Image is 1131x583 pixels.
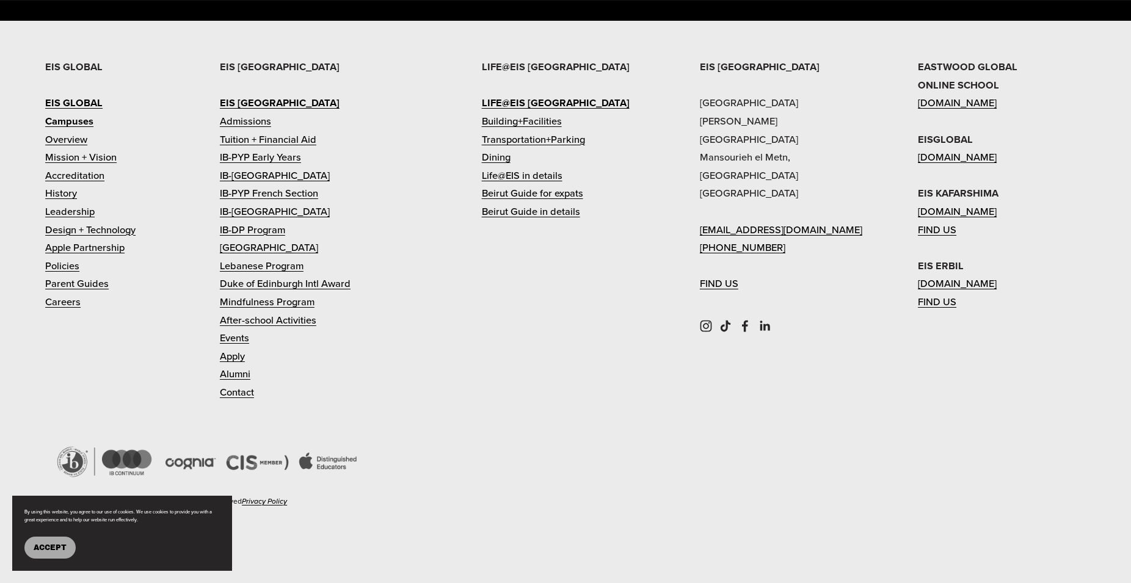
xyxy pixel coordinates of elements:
a: LIFE@EIS [GEOGRAPHIC_DATA] [482,94,630,112]
a: FIND US [918,221,956,239]
strong: EIS [GEOGRAPHIC_DATA] [220,59,340,74]
section: Cookie banner [12,496,232,571]
a: Parent Guides [45,275,109,293]
a: Events [220,329,249,347]
a: Tuition + Financial Aid [220,131,316,149]
a: After-school Activities [220,311,316,330]
a: [DOMAIN_NAME] [918,94,997,112]
a: Privacy Policy [242,494,287,508]
a: Lebanese Program [220,257,304,275]
a: Apple Partnership [45,239,125,257]
a: Beirut Guide in details [482,203,580,221]
a: History [45,184,77,203]
a: Instagram [700,320,712,332]
strong: EIS GLOBAL [45,59,103,74]
em: Privacy Policy [242,496,287,506]
a: Beirut Guide for expats [482,184,583,203]
a: FIND US [700,275,738,293]
a: LinkedIn [758,320,771,332]
strong: EASTWOOD GLOBAL ONLINE SCHOOL [918,59,1017,92]
a: IB-[GEOGRAPHIC_DATA] [220,167,330,185]
a: IB-[GEOGRAPHIC_DATA] [220,203,330,221]
a: Design + Technology [45,221,136,239]
a: [EMAIL_ADDRESS][DOMAIN_NAME] [700,221,862,239]
a: TikTok [719,320,732,332]
p: Copyright © 2024 [GEOGRAPHIC_DATA], All rights reserved [45,494,518,508]
a: Admissions [220,112,271,131]
strong: EIS ERBIL [918,258,964,273]
a: [GEOGRAPHIC_DATA] [220,239,318,257]
strong: EISGLOBAL [918,132,973,147]
a: IB-PYP Early Years [220,148,301,167]
a: Alumni [220,365,250,383]
a: Mindfulness Program [220,293,315,311]
a: Dining [482,148,511,167]
a: Leadership [45,203,95,221]
strong: Campuses [45,114,93,128]
a: EIS [GEOGRAPHIC_DATA] [220,94,340,112]
button: Accept [24,537,76,559]
a: Facebook [739,320,751,332]
a: Mission + Vision [45,148,117,167]
a: [PHONE_NUMBER] [700,239,785,257]
a: Overview [45,131,87,149]
a: Accreditation [45,167,104,185]
strong: EIS [GEOGRAPHIC_DATA] [700,59,820,74]
a: Duke of Edinburgh Intl Award [220,275,351,293]
strong: LIFE@EIS [GEOGRAPHIC_DATA] [482,59,630,74]
a: Policies [45,257,79,275]
a: [DOMAIN_NAME] [918,148,997,167]
strong: EIS GLOBAL [45,95,103,110]
a: IB-DP Program [220,221,285,239]
a: [DOMAIN_NAME] [918,275,997,293]
a: [DOMAIN_NAME] [918,203,997,221]
span: Accept [34,543,67,552]
a: FIND US [918,293,956,311]
a: Life@EIS in details [482,167,562,185]
p: By using this website, you agree to our use of cookies. We use cookies to provide you with a grea... [24,508,220,524]
a: IB-PYP French Section [220,184,318,203]
strong: LIFE@EIS [GEOGRAPHIC_DATA] [482,95,630,110]
p: [GEOGRAPHIC_DATA] [PERSON_NAME][GEOGRAPHIC_DATA] Mansourieh el Metn, [GEOGRAPHIC_DATA] [GEOGRAPHI... [700,58,868,293]
a: Campuses [45,112,93,131]
a: Contact [220,383,254,402]
a: Careers [45,293,81,311]
a: Building+Facilities [482,112,562,131]
a: Transportation+Parking [482,131,585,149]
a: Apply [220,347,245,366]
a: EIS GLOBAL [45,94,103,112]
strong: EIS [GEOGRAPHIC_DATA] [220,95,340,110]
strong: EIS KAFARSHIMA [918,186,998,200]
